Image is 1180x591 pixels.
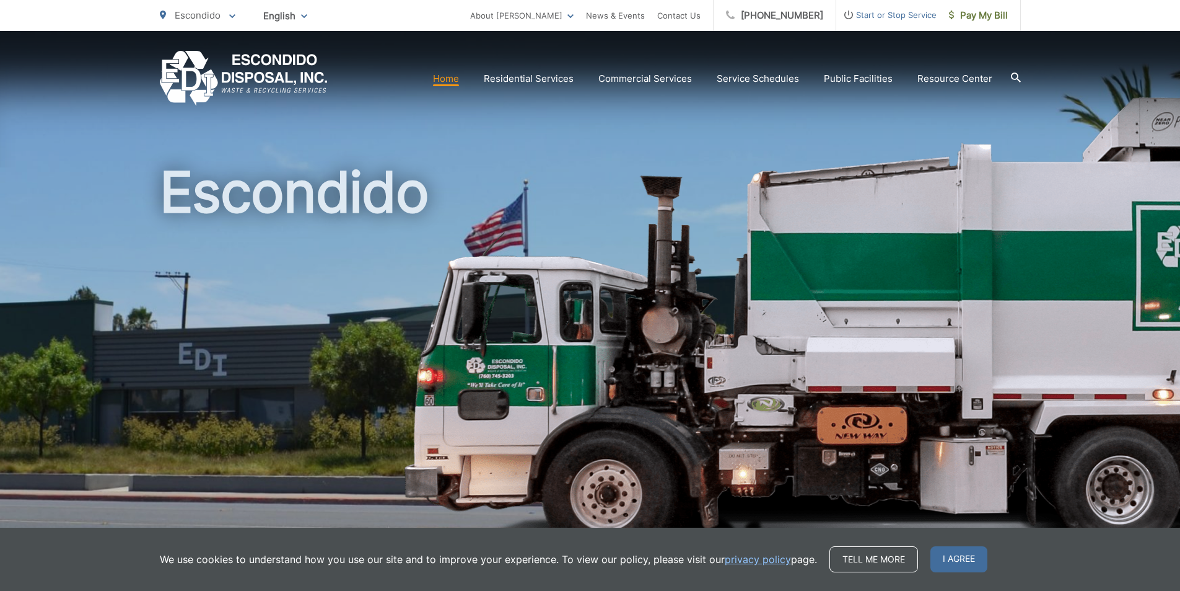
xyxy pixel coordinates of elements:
a: Resource Center [917,71,992,86]
a: Public Facilities [824,71,893,86]
a: Tell me more [829,546,918,572]
p: We use cookies to understand how you use our site and to improve your experience. To view our pol... [160,552,817,567]
a: Residential Services [484,71,574,86]
a: News & Events [586,8,645,23]
a: Contact Us [657,8,701,23]
a: Service Schedules [717,71,799,86]
a: Commercial Services [598,71,692,86]
h1: Escondido [160,161,1021,554]
span: Pay My Bill [949,8,1008,23]
span: Escondido [175,9,221,21]
a: privacy policy [725,552,791,567]
a: EDCD logo. Return to the homepage. [160,51,328,106]
a: Home [433,71,459,86]
span: English [254,5,317,27]
span: I agree [930,546,987,572]
a: About [PERSON_NAME] [470,8,574,23]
